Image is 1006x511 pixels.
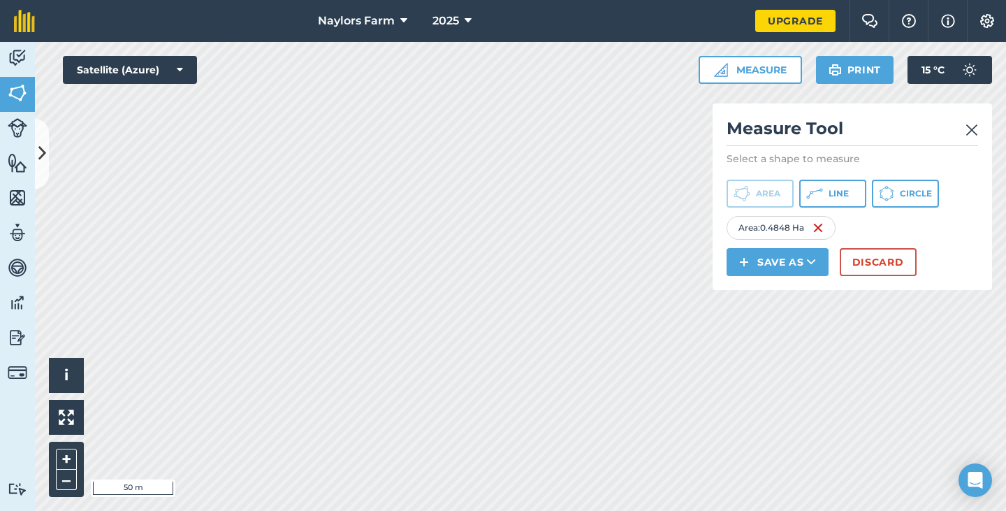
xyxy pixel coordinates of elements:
[8,48,27,69] img: svg+xml;base64,PD94bWwgdmVyc2lvbj0iMS4wIiBlbmNvZGluZz0idXRmLTgiPz4KPCEtLSBHZW5lcmF0b3I6IEFkb2JlIE...
[49,358,84,393] button: i
[8,187,27,208] img: svg+xml;base64,PHN2ZyB4bWxucz0iaHR0cDovL3d3dy53My5vcmcvMjAwMC9zdmciIHdpZHRoPSI1NiIgaGVpZ2h0PSI2MC...
[812,219,824,236] img: svg+xml;base64,PHN2ZyB4bWxucz0iaHR0cDovL3d3dy53My5vcmcvMjAwMC9zdmciIHdpZHRoPSIxNiIgaGVpZ2h0PSIyNC...
[921,56,945,84] span: 15 ° C
[829,188,849,199] span: Line
[840,248,917,276] button: Discard
[900,188,932,199] span: Circle
[901,14,917,28] img: A question mark icon
[739,254,749,271] img: svg+xml;base64,PHN2ZyB4bWxucz0iaHR0cDovL3d3dy53My5vcmcvMjAwMC9zdmciIHdpZHRoPSIxNCIgaGVpZ2h0PSIyNC...
[8,152,27,173] img: svg+xml;base64,PHN2ZyB4bWxucz0iaHR0cDovL3d3dy53My5vcmcvMjAwMC9zdmciIHdpZHRoPSI1NiIgaGVpZ2h0PSI2MC...
[799,180,866,208] button: Line
[8,327,27,348] img: svg+xml;base64,PD94bWwgdmVyc2lvbj0iMS4wIiBlbmNvZGluZz0idXRmLTgiPz4KPCEtLSBHZW5lcmF0b3I6IEFkb2JlIE...
[8,118,27,138] img: svg+xml;base64,PD94bWwgdmVyc2lvbj0iMS4wIiBlbmNvZGluZz0idXRmLTgiPz4KPCEtLSBHZW5lcmF0b3I6IEFkb2JlIE...
[979,14,996,28] img: A cog icon
[8,222,27,243] img: svg+xml;base64,PD94bWwgdmVyc2lvbj0iMS4wIiBlbmNvZGluZz0idXRmLTgiPz4KPCEtLSBHZW5lcmF0b3I6IEFkb2JlIE...
[756,188,780,199] span: Area
[8,82,27,103] img: svg+xml;base64,PHN2ZyB4bWxucz0iaHR0cDovL3d3dy53My5vcmcvMjAwMC9zdmciIHdpZHRoPSI1NiIgaGVpZ2h0PSI2MC...
[907,56,992,84] button: 15 °C
[56,470,77,490] button: –
[965,122,978,138] img: svg+xml;base64,PHN2ZyB4bWxucz0iaHR0cDovL3d3dy53My5vcmcvMjAwMC9zdmciIHdpZHRoPSIyMiIgaGVpZ2h0PSIzMC...
[14,10,35,32] img: fieldmargin Logo
[755,10,836,32] a: Upgrade
[63,56,197,84] button: Satellite (Azure)
[8,363,27,382] img: svg+xml;base64,PD94bWwgdmVyc2lvbj0iMS4wIiBlbmNvZGluZz0idXRmLTgiPz4KPCEtLSBHZW5lcmF0b3I6IEFkb2JlIE...
[56,449,77,470] button: +
[956,56,984,84] img: svg+xml;base64,PD94bWwgdmVyc2lvbj0iMS4wIiBlbmNvZGluZz0idXRmLTgiPz4KPCEtLSBHZW5lcmF0b3I6IEFkb2JlIE...
[829,62,842,78] img: svg+xml;base64,PHN2ZyB4bWxucz0iaHR0cDovL3d3dy53My5vcmcvMjAwMC9zdmciIHdpZHRoPSIxOSIgaGVpZ2h0PSIyNC...
[714,63,728,77] img: Ruler icon
[64,366,68,384] span: i
[432,13,459,29] span: 2025
[872,180,939,208] button: Circle
[941,13,955,29] img: svg+xml;base64,PHN2ZyB4bWxucz0iaHR0cDovL3d3dy53My5vcmcvMjAwMC9zdmciIHdpZHRoPSIxNyIgaGVpZ2h0PSIxNy...
[816,56,894,84] button: Print
[727,216,836,240] div: Area : 0.4848 Ha
[699,56,802,84] button: Measure
[8,292,27,313] img: svg+xml;base64,PD94bWwgdmVyc2lvbj0iMS4wIiBlbmNvZGluZz0idXRmLTgiPz4KPCEtLSBHZW5lcmF0b3I6IEFkb2JlIE...
[727,180,794,208] button: Area
[8,482,27,496] img: svg+xml;base64,PD94bWwgdmVyc2lvbj0iMS4wIiBlbmNvZGluZz0idXRmLTgiPz4KPCEtLSBHZW5lcmF0b3I6IEFkb2JlIE...
[727,248,829,276] button: Save as
[8,257,27,278] img: svg+xml;base64,PD94bWwgdmVyc2lvbj0iMS4wIiBlbmNvZGluZz0idXRmLTgiPz4KPCEtLSBHZW5lcmF0b3I6IEFkb2JlIE...
[318,13,395,29] span: Naylors Farm
[727,152,978,166] p: Select a shape to measure
[59,410,74,425] img: Four arrows, one pointing top left, one top right, one bottom right and the last bottom left
[727,117,978,146] h2: Measure Tool
[861,14,878,28] img: Two speech bubbles overlapping with the left bubble in the forefront
[958,463,992,497] div: Open Intercom Messenger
